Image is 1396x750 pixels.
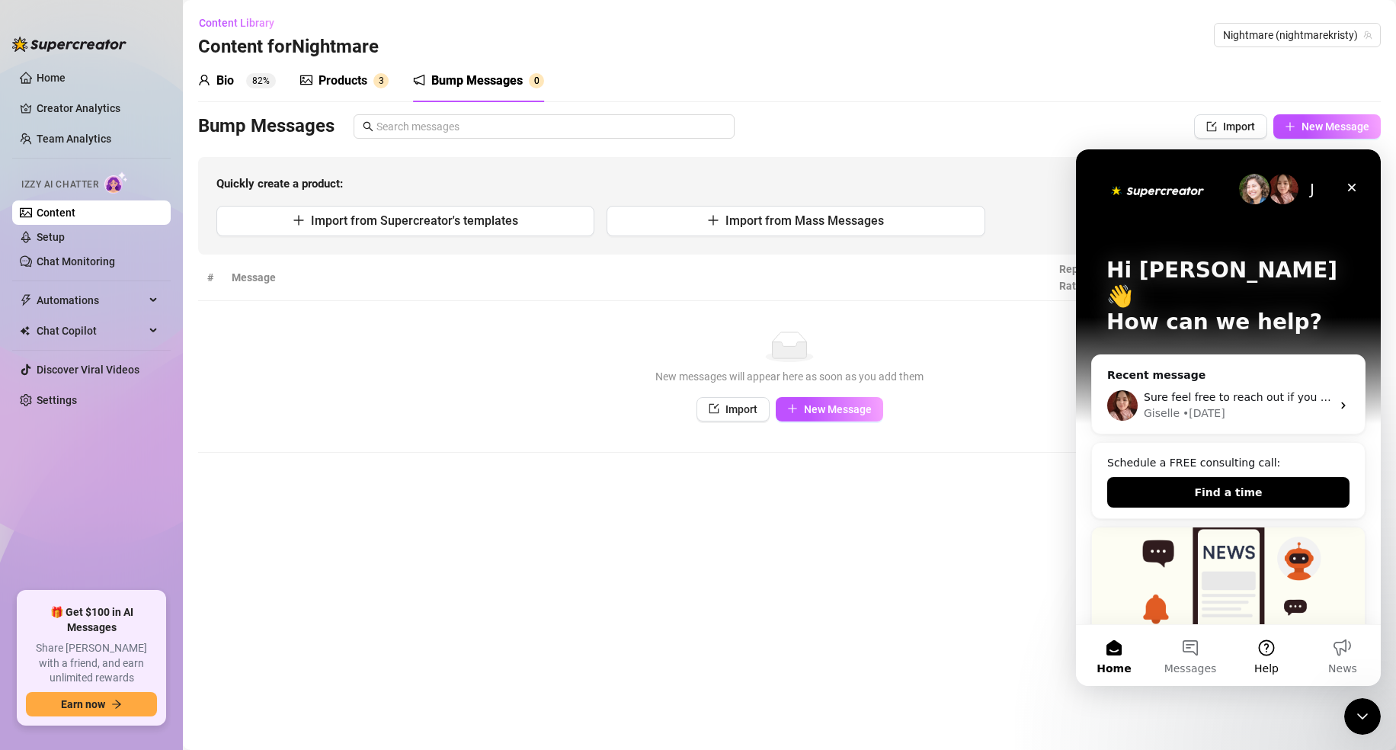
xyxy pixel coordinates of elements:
a: Settings [37,394,77,406]
div: Close [262,24,290,52]
button: Messages [76,476,152,537]
span: Earn now [61,698,105,710]
div: New messages will appear here as soon as you add them [213,368,1366,385]
span: Content Library [199,17,274,29]
span: Import from Mass Messages [725,213,884,228]
a: Chat Monitoring [37,255,115,268]
strong: Quickly create a product: [216,177,343,191]
iframe: Intercom live chat [1344,698,1381,735]
div: Bump Messages [431,72,523,90]
button: Earn nowarrow-right [26,692,157,716]
span: Import from Supercreator's templates [311,213,518,228]
h3: Bump Messages [198,114,335,139]
sup: 82% [246,73,276,88]
span: Sure feel free to reach out if you need anything else [68,242,347,254]
img: 🚀 New Release: Like & Comment Bumps [16,378,289,485]
h3: Content for Nightmare [198,35,379,59]
span: New Message [1302,120,1369,133]
a: Setup [37,231,65,243]
th: Reply Rate [1050,255,1108,301]
span: Chat Copilot [37,319,145,343]
span: 3 [379,75,384,86]
span: plus [787,403,798,414]
div: • [DATE] [107,256,149,272]
th: Message [223,255,1050,301]
a: Home [37,72,66,84]
button: Import [1194,114,1267,139]
span: Import [725,403,757,415]
div: Schedule a FREE consulting call: [31,306,274,322]
span: import [1206,121,1217,132]
div: Products [319,72,367,90]
span: Home [21,514,55,524]
span: team [1363,30,1372,40]
a: Content [37,207,75,219]
img: Chat Copilot [20,325,30,336]
span: Reply Rate [1059,261,1087,294]
span: thunderbolt [20,294,32,306]
span: import [709,403,719,414]
span: plus [707,214,719,226]
span: Messages [88,514,141,524]
span: picture [300,74,312,86]
a: Creator Analytics [37,96,158,120]
button: Import [696,397,770,421]
button: Content Library [198,11,287,35]
button: Find a time [31,328,274,358]
button: Import from Mass Messages [607,206,985,236]
sup: 3 [373,73,389,88]
span: arrow-right [111,699,122,710]
button: Help [152,476,229,537]
div: Bio [216,72,234,90]
span: plus [293,214,305,226]
th: # [198,255,223,301]
span: Import [1223,120,1255,133]
span: notification [413,74,425,86]
button: New Message [1273,114,1381,139]
span: Izzy AI Chatter [21,178,98,192]
button: News [229,476,305,537]
span: Nightmare (nightmarekristy) [1223,24,1372,46]
img: logo-BBDzfeDw.svg [12,37,126,52]
span: 🎁 Get $100 in AI Messages [26,605,157,635]
div: Giselle [68,256,104,272]
img: AI Chatter [104,171,128,194]
a: Discover Viral Videos [37,364,139,376]
sup: 0 [529,73,544,88]
button: New Message [776,397,883,421]
span: Help [178,514,203,524]
span: plus [1285,121,1295,132]
span: Automations [37,288,145,312]
span: Share [PERSON_NAME] with a friend, and earn unlimited rewards [26,641,157,686]
a: Team Analytics [37,133,111,145]
input: Search messages [376,118,725,135]
span: user [198,74,210,86]
span: New Message [804,403,872,415]
button: Import from Supercreator's templates [216,206,594,236]
iframe: Intercom live chat [1076,149,1381,686]
span: News [252,514,281,524]
span: search [363,121,373,132]
div: 🚀 New Release: Like & Comment Bumps [15,377,290,587]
